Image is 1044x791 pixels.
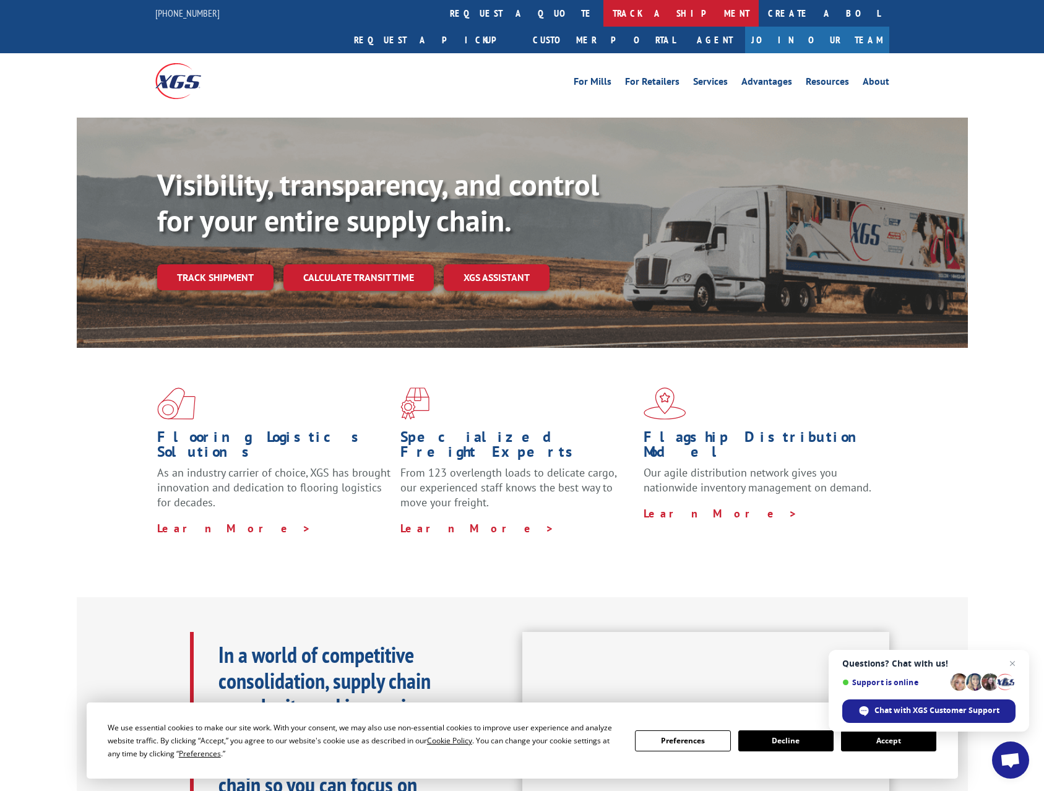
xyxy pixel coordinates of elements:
[400,465,634,521] p: From 123 overlength loads to delicate cargo, our experienced staff knows the best way to move you...
[400,521,554,535] a: Learn More >
[574,77,611,90] a: For Mills
[157,264,274,290] a: Track shipment
[684,27,745,53] a: Agent
[524,27,684,53] a: Customer Portal
[157,430,391,465] h1: Flooring Logistics Solutions
[157,465,390,509] span: As an industry carrier of choice, XGS has brought innovation and dedication to flooring logistics...
[625,77,679,90] a: For Retailers
[157,521,311,535] a: Learn More >
[155,7,220,19] a: [PHONE_NUMBER]
[444,264,550,291] a: XGS ASSISTANT
[283,264,434,291] a: Calculate transit time
[400,387,429,420] img: xgs-icon-focused-on-flooring-red
[644,387,686,420] img: xgs-icon-flagship-distribution-model-red
[992,741,1029,779] a: Open chat
[863,77,889,90] a: About
[644,430,878,465] h1: Flagship Distribution Model
[874,705,999,716] span: Chat with XGS Customer Support
[806,77,849,90] a: Resources
[745,27,889,53] a: Join Our Team
[179,748,221,759] span: Preferences
[427,735,472,746] span: Cookie Policy
[157,387,196,420] img: xgs-icon-total-supply-chain-intelligence-red
[635,730,730,751] button: Preferences
[345,27,524,53] a: Request a pickup
[108,721,620,760] div: We use essential cookies to make our site work. With your consent, we may also use non-essential ...
[644,465,871,495] span: Our agile distribution network gives you nationwide inventory management on demand.
[842,699,1016,723] span: Chat with XGS Customer Support
[842,659,1016,668] span: Questions? Chat with us!
[741,77,792,90] a: Advantages
[738,730,834,751] button: Decline
[841,730,936,751] button: Accept
[400,430,634,465] h1: Specialized Freight Experts
[87,702,958,779] div: Cookie Consent Prompt
[644,506,798,521] a: Learn More >
[693,77,728,90] a: Services
[157,165,599,240] b: Visibility, transparency, and control for your entire supply chain.
[842,678,946,687] span: Support is online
